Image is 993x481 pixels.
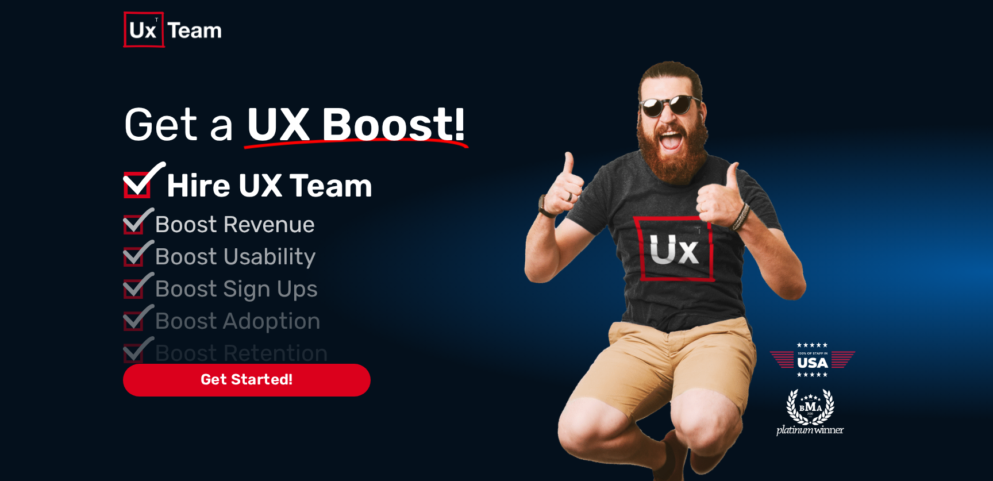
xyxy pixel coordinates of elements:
p: Hire UX Team [166,161,518,210]
p: Boost Revenue [155,207,518,242]
p: Boost Sign Ups [155,272,518,306]
p: Boost Usability [155,240,518,274]
span: Get Started! [123,364,371,397]
p: Boost Retention [155,336,518,371]
span: UX Boost! [246,106,466,143]
span: Get a [123,97,234,152]
p: Boost Adoption [155,304,518,338]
